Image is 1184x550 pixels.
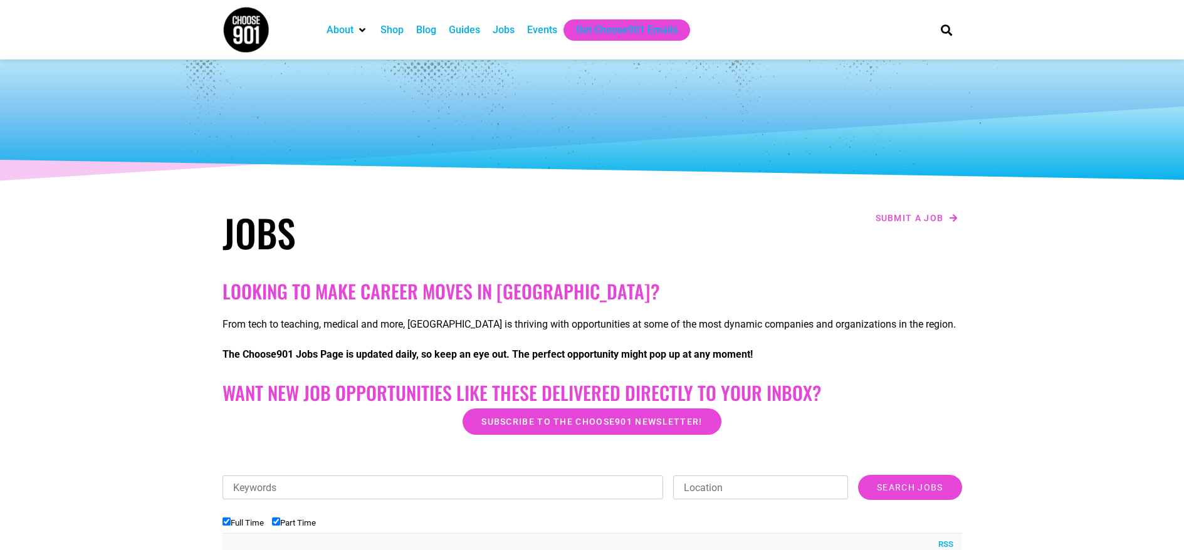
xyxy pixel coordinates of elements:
[223,348,753,360] strong: The Choose901 Jobs Page is updated daily, so keep an eye out. The perfect opportunity might pop u...
[272,517,280,526] input: Part Time
[527,23,557,38] a: Events
[449,23,480,38] a: Guides
[223,475,664,499] input: Keywords
[493,23,515,38] a: Jobs
[380,23,404,38] a: Shop
[673,475,848,499] input: Location
[223,210,586,255] h1: Jobs
[481,417,702,426] span: Subscribe to the Choose901 newsletter!
[272,518,316,527] label: Part Time
[416,23,436,38] a: Blog
[223,517,231,526] input: Full Time
[872,210,962,226] a: Submit a job
[223,280,962,303] h2: Looking to make career moves in [GEOGRAPHIC_DATA]?
[223,518,264,527] label: Full Time
[327,23,354,38] a: About
[576,23,678,38] a: Get Choose901 Emails
[463,408,721,435] a: Subscribe to the Choose901 newsletter!
[858,475,961,500] input: Search Jobs
[876,214,944,222] span: Submit a job
[223,317,962,332] p: From tech to teaching, medical and more, [GEOGRAPHIC_DATA] is thriving with opportunities at some...
[320,19,374,41] div: About
[936,19,956,40] div: Search
[320,19,919,41] nav: Main nav
[223,381,962,404] h2: Want New Job Opportunities like these Delivered Directly to your Inbox?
